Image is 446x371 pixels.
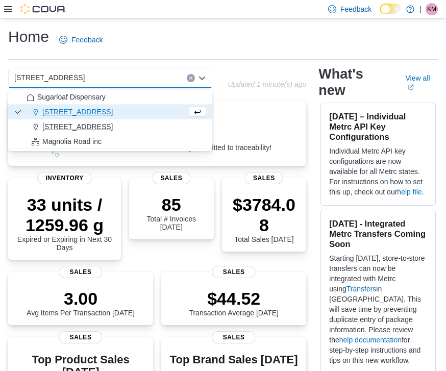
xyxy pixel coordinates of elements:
button: [STREET_ADDRESS] [8,105,212,119]
p: Starting [DATE], store-to-store transfers can now be integrated with Metrc using in [GEOGRAPHIC_D... [329,253,427,365]
h3: [DATE] – Individual Metrc API Key Configurations [329,111,427,142]
a: help file [397,188,422,196]
p: 85 [137,194,206,215]
p: $44.52 [189,288,279,309]
p: | [419,3,422,15]
span: Sales [212,331,256,343]
h1: Home [8,27,49,47]
span: Sales [152,172,190,184]
span: [STREET_ADDRESS] [14,71,85,84]
span: Magnolia Road inc [42,136,102,146]
svg: External link [408,84,414,90]
h2: What's new [318,66,393,98]
span: Feedback [340,4,371,14]
span: Sales [59,331,102,343]
span: Inventory [37,172,92,184]
h3: [DATE] - Integrated Metrc Transfers Coming Soon [329,218,427,249]
p: 33 units / 1259.96 g [16,194,113,235]
img: Cova [20,4,66,14]
a: Transfers [346,285,377,293]
p: Updated 1 minute(s) ago [228,80,306,88]
a: help documentation [339,336,402,344]
p: Individual Metrc API key configurations are now available for all Metrc states. For instructions ... [329,146,427,197]
span: Sales [59,266,102,278]
span: Sales [245,172,283,184]
span: Feedback [71,35,103,45]
a: Feedback [55,30,107,50]
a: View allExternal link [406,74,438,90]
div: Avg Items Per Transaction [DATE] [27,288,135,317]
button: Magnolia Road inc [8,134,212,149]
p: $3784.08 [230,194,299,235]
div: Kenneth Martin [426,3,438,15]
div: Total # Invoices [DATE] [137,194,206,231]
span: [STREET_ADDRESS] [42,121,113,132]
span: Sales [212,266,256,278]
span: Sugarloaf Dispensary [37,92,106,102]
div: Transaction Average [DATE] [189,288,279,317]
button: Sugarloaf Dispensary [8,90,212,105]
button: Clear input [187,74,195,82]
span: KM [427,3,436,15]
div: Expired or Expiring in Next 30 Days [16,194,113,252]
span: [STREET_ADDRESS] [42,107,113,117]
button: [STREET_ADDRESS] [8,119,212,134]
p: 3.00 [27,288,135,309]
input: Dark Mode [380,4,401,14]
div: Choose from the following options [8,90,212,149]
button: Close list of options [198,74,206,82]
h3: Top Brand Sales [DATE] [170,354,298,366]
div: Total Sales [DATE] [230,194,299,243]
